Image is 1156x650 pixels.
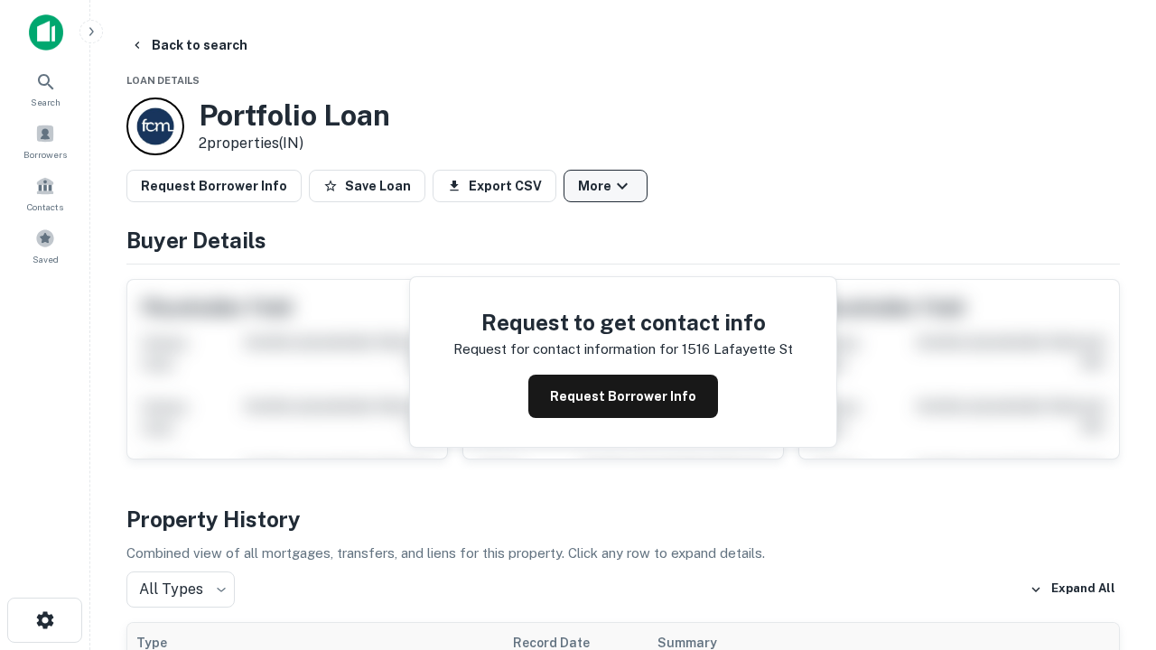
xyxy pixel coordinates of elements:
p: 1516 lafayette st [682,339,793,360]
h3: Portfolio Loan [199,98,390,133]
button: Expand All [1025,576,1120,603]
p: Combined view of all mortgages, transfers, and liens for this property. Click any row to expand d... [126,543,1120,564]
span: Loan Details [126,75,200,86]
a: Contacts [5,169,85,218]
img: capitalize-icon.png [29,14,63,51]
span: Contacts [27,200,63,214]
iframe: Chat Widget [1066,448,1156,534]
button: Request Borrower Info [126,170,302,202]
h4: Buyer Details [126,224,1120,256]
button: Save Loan [309,170,425,202]
p: Request for contact information for [453,339,678,360]
a: Search [5,64,85,113]
a: Saved [5,221,85,270]
button: Request Borrower Info [528,375,718,418]
button: Export CSV [433,170,556,202]
span: Saved [33,252,59,266]
span: Search [31,95,61,109]
p: 2 properties (IN) [199,133,390,154]
a: Borrowers [5,116,85,165]
button: More [564,170,648,202]
span: Borrowers [23,147,67,162]
h4: Property History [126,503,1120,535]
h4: Request to get contact info [453,306,793,339]
div: All Types [126,571,235,608]
button: Back to search [123,29,255,61]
